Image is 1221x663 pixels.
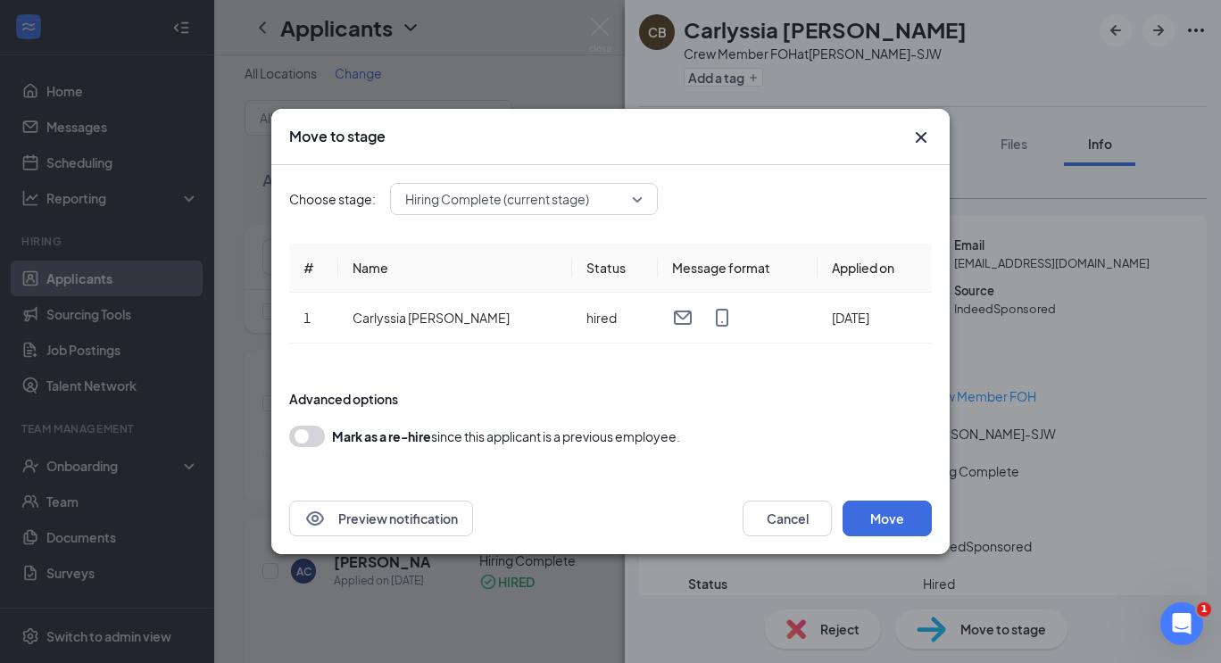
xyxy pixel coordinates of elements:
[338,244,572,293] th: Name
[843,501,932,536] button: Move
[818,244,932,293] th: Applied on
[1160,602,1203,645] iframe: Intercom live chat
[304,508,326,529] svg: Eye
[1197,602,1211,617] span: 1
[289,244,338,293] th: #
[405,186,589,212] span: Hiring Complete (current stage)
[289,189,376,209] span: Choose stage:
[289,501,473,536] button: EyePreview notification
[303,310,311,326] span: 1
[289,127,386,146] h3: Move to stage
[743,501,832,536] button: Cancel
[910,127,932,148] svg: Cross
[572,293,658,344] td: hired
[332,428,431,444] b: Mark as a re-hire
[572,244,658,293] th: Status
[910,127,932,148] button: Close
[672,307,694,328] svg: Email
[289,390,932,408] div: Advanced options
[338,293,572,344] td: Carlyssia [PERSON_NAME]
[711,307,733,328] svg: MobileSms
[658,244,818,293] th: Message format
[332,426,680,447] div: since this applicant is a previous employee.
[818,293,932,344] td: [DATE]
